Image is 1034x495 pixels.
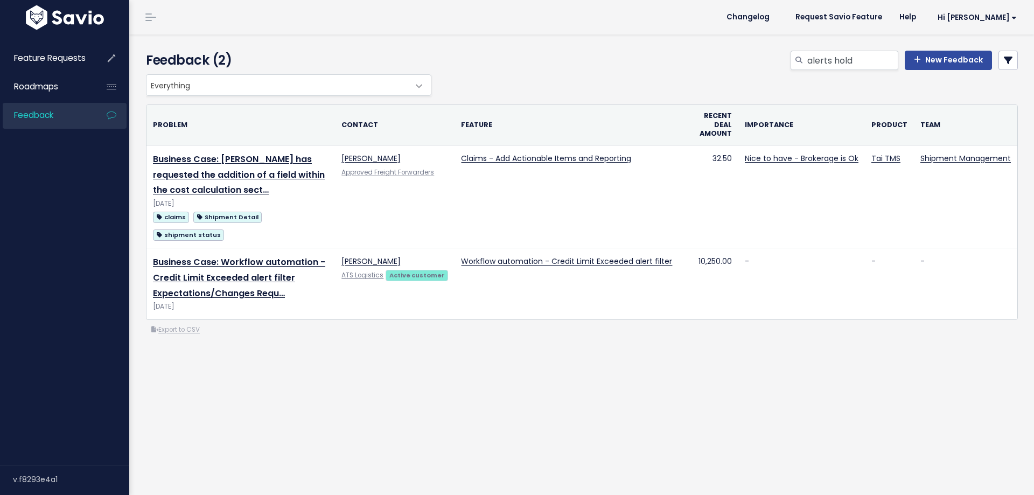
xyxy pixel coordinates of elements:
[455,105,679,145] th: Feature
[389,271,445,280] strong: Active customer
[193,210,262,224] a: Shipment Detail
[146,75,409,95] span: Everything
[193,212,262,223] span: Shipment Detail
[914,105,1017,145] th: Team
[153,301,329,312] div: [DATE]
[679,145,738,248] td: 32.50
[146,51,426,70] h4: Feedback (2)
[153,212,189,223] span: claims
[938,13,1017,22] span: Hi [PERSON_NAME]
[3,74,89,99] a: Roadmaps
[679,248,738,319] td: 10,250.00
[146,74,431,96] span: Everything
[738,105,865,145] th: Importance
[14,52,86,64] span: Feature Requests
[461,153,631,164] a: Claims - Add Actionable Items and Reporting
[13,465,129,493] div: v.f8293e4a1
[865,105,914,145] th: Product
[738,248,865,319] td: -
[461,256,672,267] a: Workflow automation - Credit Limit Exceeded alert filter
[153,228,224,241] a: shipment status
[153,198,329,210] div: [DATE]
[14,81,58,92] span: Roadmaps
[865,248,914,319] td: -
[806,51,898,70] input: Search feedback...
[146,105,335,145] th: Problem
[891,9,925,25] a: Help
[905,51,992,70] a: New Feedback
[14,109,53,121] span: Feedback
[914,248,1017,319] td: -
[3,46,89,71] a: Feature Requests
[871,153,900,164] a: Tai TMS
[335,105,455,145] th: Contact
[925,9,1025,26] a: Hi [PERSON_NAME]
[153,153,325,197] a: Business Case: [PERSON_NAME] has requested the addition of a field within the cost calculation sect…
[153,256,325,299] a: Business Case: Workflow automation - Credit Limit Exceeded alert filter Expectations/Changes Requ…
[386,269,448,280] a: Active customer
[341,153,401,164] a: [PERSON_NAME]
[745,153,858,164] a: Nice to have - Brokerage is Ok
[679,105,738,145] th: Recent deal amount
[341,271,383,280] a: ATS Logistics
[341,256,401,267] a: [PERSON_NAME]
[341,168,434,177] a: Approved Freight Forwarders
[920,153,1011,164] a: Shipment Management
[153,229,224,241] span: shipment status
[787,9,891,25] a: Request Savio Feature
[153,210,189,224] a: claims
[23,5,107,30] img: logo-white.9d6f32f41409.svg
[151,325,200,334] a: Export to CSV
[3,103,89,128] a: Feedback
[726,13,770,21] span: Changelog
